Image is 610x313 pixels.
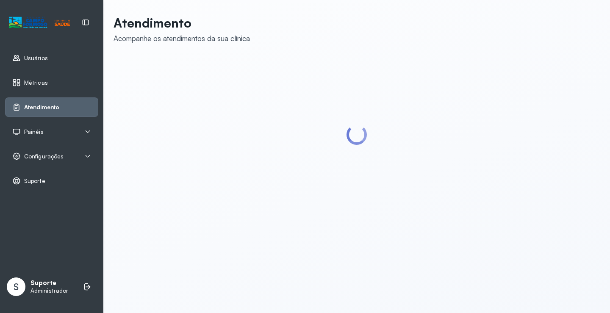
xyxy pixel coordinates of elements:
p: Administrador [30,287,68,294]
a: Métricas [12,78,91,87]
a: Usuários [12,54,91,62]
a: Atendimento [12,103,91,111]
span: Atendimento [24,104,59,111]
img: Logotipo do estabelecimento [9,16,70,30]
span: Métricas [24,79,48,86]
span: Usuários [24,55,48,62]
div: Acompanhe os atendimentos da sua clínica [114,34,250,43]
p: Atendimento [114,15,250,30]
p: Suporte [30,279,68,287]
span: Configurações [24,153,64,160]
span: Painéis [24,128,44,136]
span: Suporte [24,177,45,185]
